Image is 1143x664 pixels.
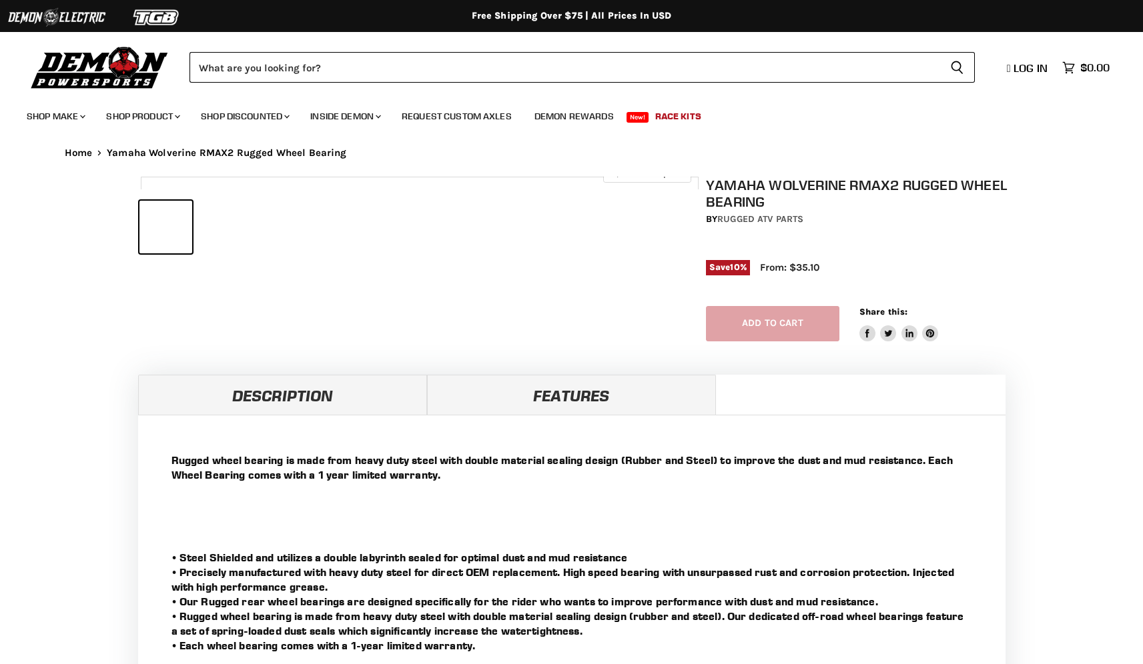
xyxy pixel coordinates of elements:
[189,52,975,83] form: Product
[96,103,188,130] a: Shop Product
[859,306,939,341] aside: Share this:
[38,147,1106,159] nav: Breadcrumbs
[171,453,972,482] p: Rugged wheel bearing is made from heavy duty steel with double material sealing design (Rubber an...
[392,103,522,130] a: Request Custom Axles
[300,103,389,130] a: Inside Demon
[38,10,1106,22] div: Free Shipping Over $75 | All Prices In USD
[524,103,624,130] a: Demon Rewards
[706,177,1010,210] h1: Yamaha Wolverine RMAX2 Rugged Wheel Bearing
[17,97,1106,130] ul: Main menu
[717,213,803,225] a: Rugged ATV Parts
[1014,61,1048,75] span: Log in
[1001,62,1056,74] a: Log in
[189,52,939,83] input: Search
[706,212,1010,227] div: by
[610,168,684,178] span: Click to expand
[730,262,739,272] span: 10
[939,52,975,83] button: Search
[760,261,819,273] span: From: $35.10
[706,260,750,275] span: Save %
[427,375,716,415] a: Features
[7,5,107,30] img: Demon Electric Logo 2
[27,43,173,91] img: Demon Powersports
[645,103,711,130] a: Race Kits
[139,201,192,253] button: IMAGE thumbnail
[1056,58,1116,77] a: $0.00
[107,5,207,30] img: TGB Logo 2
[1080,61,1110,74] span: $0.00
[17,103,93,130] a: Shop Make
[859,307,907,317] span: Share this:
[191,103,298,130] a: Shop Discounted
[627,112,649,123] span: New!
[171,550,972,653] p: • Steel Shielded and utilizes a double labyrinth sealed for optimal dust and mud resistance • Pre...
[65,147,93,159] a: Home
[138,375,427,415] a: Description
[107,147,346,159] span: Yamaha Wolverine RMAX2 Rugged Wheel Bearing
